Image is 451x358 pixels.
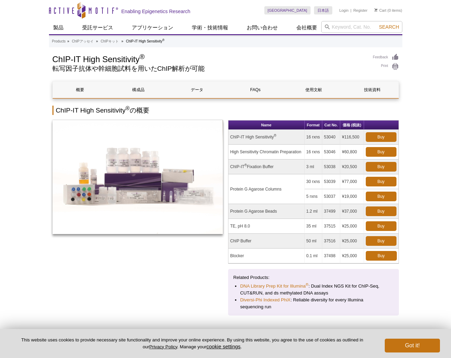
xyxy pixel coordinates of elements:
[228,145,305,159] td: High Sensitivity Chromatin Preparation
[128,21,177,34] a: アプリケーション
[228,174,305,204] td: Protein G Agarose Columns
[314,6,332,14] a: 日本語
[126,39,165,43] li: ChIP-IT High Sensitivity
[52,38,66,45] a: Products
[322,120,340,130] th: Cat No.
[305,189,322,204] td: 5 rxns
[340,159,364,174] td: ¥20,500
[322,145,340,159] td: 53046
[345,81,400,98] a: 技術資料
[305,145,322,159] td: 16 rxns
[126,105,130,111] sup: ®
[366,162,396,172] a: Buy
[228,81,283,98] a: FAQs
[292,21,321,34] a: 会社概要
[52,106,399,115] h2: ChIP-IT High Sensitivity の概要
[366,147,396,157] a: Buy
[305,204,322,219] td: 1.2 ml
[305,130,322,145] td: 16 rxns
[228,234,305,249] td: ChIP Buffer
[228,219,305,234] td: TE, pH 8.0
[366,206,396,216] a: Buy
[366,132,396,142] a: Buy
[306,282,308,287] sup: ®
[228,130,305,145] td: ChIP-IT High Sensitivity
[240,297,387,310] li: : Reliable diversity for every Illumina sequencing run
[377,24,401,30] button: Search
[340,204,364,219] td: ¥37,000
[52,54,366,64] h1: ChIP-IT High Sensitivity
[111,81,166,98] a: 構成品
[322,189,340,204] td: 53037
[52,66,366,72] h2: 転写因子抗体や幹細胞試料を用いたChIP解析が可能
[322,234,340,249] td: 37516
[169,81,224,98] a: データ
[340,174,364,189] td: ¥77,000
[228,159,305,174] td: ChIP-IT Fixation Buffer
[305,120,322,130] th: Format
[228,204,305,219] td: Protein G Agarose Beads
[322,174,340,189] td: 53039
[244,163,247,167] sup: ®
[322,219,340,234] td: 37515
[374,6,402,14] li: (0 items)
[340,145,364,159] td: ¥60,800
[228,120,305,130] th: Name
[366,251,397,261] a: Buy
[139,53,145,60] sup: ®
[52,120,223,234] img: ChIP-IT High Sensitivity Kit
[53,81,108,98] a: 概要
[264,6,311,14] a: [GEOGRAPHIC_DATA]
[149,344,177,349] a: Privacy Policy
[228,249,305,263] td: Blocker
[366,192,396,201] a: Buy
[340,130,364,145] td: ¥116,500
[353,8,367,13] a: Register
[351,6,352,14] li: |
[101,38,119,45] a: ChIPキット
[274,134,276,137] sup: ®
[340,189,364,204] td: ¥19,000
[72,38,93,45] a: ChIPアッセイ
[206,344,241,349] button: cookie settings
[240,283,308,290] a: DNA Library Prep Kit for Illumina®
[366,221,396,231] a: Buy
[305,174,322,189] td: 30 rxns
[96,39,98,43] li: »
[322,159,340,174] td: 53038
[366,236,396,246] a: Buy
[379,24,399,30] span: Search
[121,39,124,43] li: »
[305,219,322,234] td: 35 ml
[321,21,402,33] input: Keyword, Cat. No.
[305,249,322,263] td: 0.1 ml
[240,297,291,303] a: Diversi-Phi Indexed PhiX
[366,177,396,186] a: Buy
[373,63,399,70] a: Print
[78,21,117,34] a: 受託サービス
[240,283,387,297] li: : Dual Index NGS Kit for ChIP-Seq, CUT&RUN, and ds methylated DNA assays
[233,274,394,281] p: Related Products:
[243,21,282,34] a: お問い合わせ
[340,234,364,249] td: ¥25,000
[67,39,69,43] li: »
[340,219,364,234] td: ¥25,000
[305,234,322,249] td: 50 ml
[322,130,340,145] td: 53040
[322,204,340,219] td: 37499
[374,8,378,12] img: Your Cart
[49,21,68,34] a: 製品
[322,249,340,263] td: 37498
[188,21,232,34] a: 学術・技術情報
[11,337,373,350] p: This website uses cookies to provide necessary site functionality and improve your online experie...
[305,159,322,174] td: 3 ml
[121,8,190,14] h2: Enabling Epigenetics Research
[374,8,386,13] a: Cart
[162,38,164,42] sup: ®
[286,81,341,98] a: 使用文献
[385,339,440,352] button: Got it!
[340,249,364,263] td: ¥25,000
[373,54,399,61] a: Feedback
[340,120,364,130] th: 価格 (税抜)
[339,8,349,13] a: Login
